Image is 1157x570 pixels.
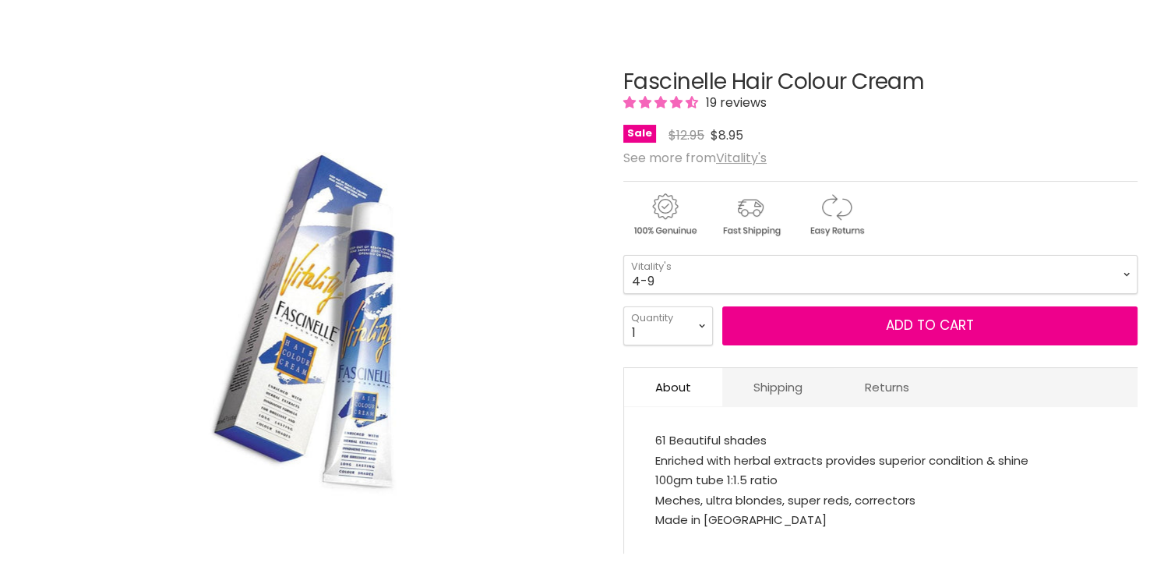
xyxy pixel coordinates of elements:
[834,368,940,406] a: Returns
[716,149,767,167] a: Vitality's
[655,430,1106,451] li: 61 Beautiful shades
[623,70,1138,94] h1: Fascinelle Hair Colour Cream
[623,149,767,167] span: See more from
[886,316,974,335] span: Add to cart
[623,306,713,345] select: Quantity
[623,191,706,239] img: genuine.gif
[655,490,1106,511] li: Meches, ultra blondes, super reds, correctors
[624,368,722,406] a: About
[709,191,792,239] img: shipping.gif
[722,306,1138,345] button: Add to cart
[655,510,1106,530] li: Made in [GEOGRAPHIC_DATA]
[722,368,834,406] a: Shipping
[655,451,1106,471] li: Enriched with herbal extracts provides superior condition & shine
[795,191,877,239] img: returns.gif
[701,94,767,112] span: 19 reviews
[655,470,1106,490] li: 100gm tube 1:1.5 ratio
[668,126,704,144] span: $12.95
[623,94,701,112] span: 4.68 stars
[623,125,656,143] span: Sale
[711,126,743,144] span: $8.95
